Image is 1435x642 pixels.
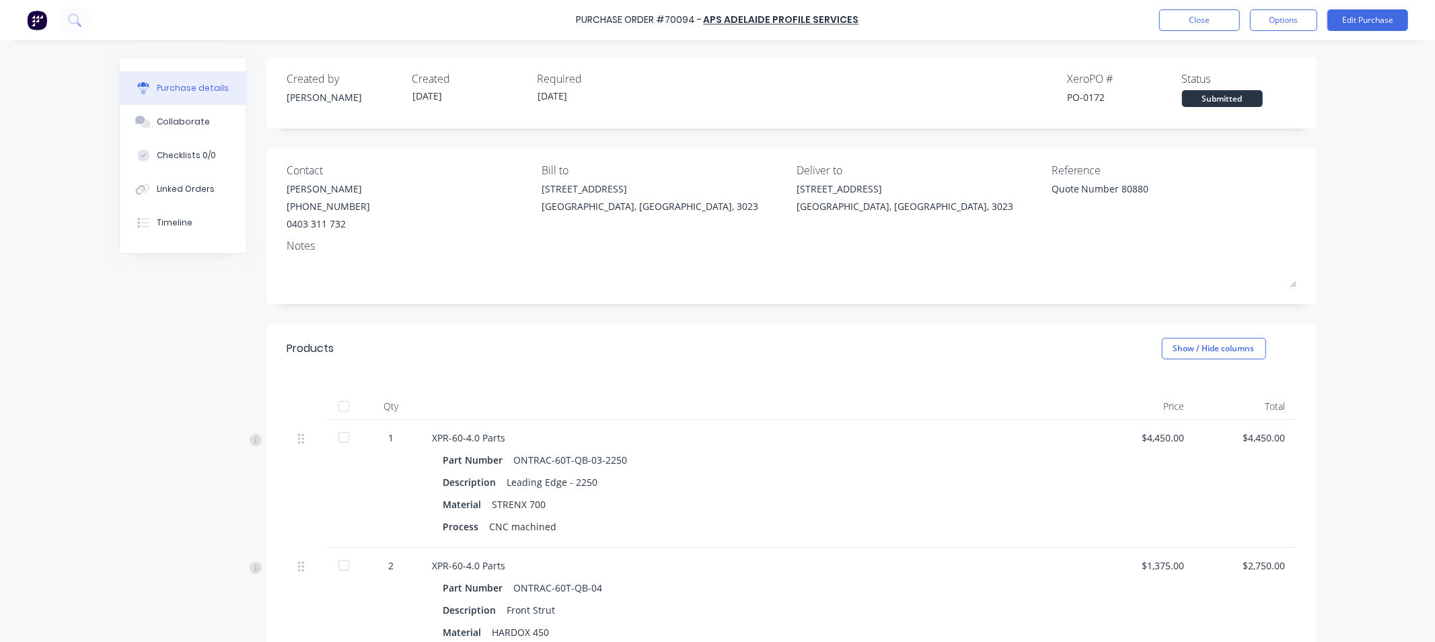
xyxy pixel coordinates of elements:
[287,341,334,357] div: Products
[1052,182,1220,212] textarea: Quote Number 80880
[490,517,557,536] div: CNC machined
[542,182,758,196] div: [STREET_ADDRESS]
[443,517,490,536] div: Process
[372,559,411,573] div: 2
[443,450,514,470] div: Part Number
[443,578,514,598] div: Part Number
[1182,71,1296,87] div: Status
[542,199,758,213] div: [GEOGRAPHIC_DATA], [GEOGRAPHIC_DATA], 3023
[120,206,246,240] button: Timeline
[287,199,371,213] div: [PHONE_NUMBER]
[514,450,628,470] div: ONTRAC-60T-QB-03-2250
[443,472,507,492] div: Description
[538,71,652,87] div: Required
[514,578,603,598] div: ONTRAC-60T-QB-04
[372,431,411,445] div: 1
[120,172,246,206] button: Linked Orders
[287,182,371,196] div: [PERSON_NAME]
[1195,393,1296,420] div: Total
[27,10,47,30] img: Factory
[287,238,1296,254] div: Notes
[120,139,246,172] button: Checklists 0/0
[1052,162,1296,178] div: Reference
[507,472,598,492] div: Leading Edge - 2250
[157,116,210,128] div: Collaborate
[1159,9,1240,31] button: Close
[704,13,859,27] a: APS Adelaide Profile Services
[577,13,702,28] div: Purchase Order #70094 -
[157,217,192,229] div: Timeline
[1105,559,1185,573] div: $1,375.00
[1182,90,1263,107] div: Submitted
[1095,393,1195,420] div: Price
[287,217,371,231] div: 0403 311 732
[797,199,1013,213] div: [GEOGRAPHIC_DATA], [GEOGRAPHIC_DATA], 3023
[542,162,786,178] div: Bill to
[797,182,1013,196] div: [STREET_ADDRESS]
[433,431,1084,445] div: XPR-60-4.0 Parts
[492,622,550,642] div: HARDOX 450
[157,183,215,195] div: Linked Orders
[1206,431,1286,445] div: $4,450.00
[120,71,246,105] button: Purchase details
[492,495,546,514] div: STRENX 700
[1162,338,1266,359] button: Show / Hide columns
[1250,9,1317,31] button: Options
[797,162,1041,178] div: Deliver to
[120,105,246,139] button: Collaborate
[433,559,1084,573] div: XPR-60-4.0 Parts
[361,393,422,420] div: Qty
[157,149,216,162] div: Checklists 0/0
[443,600,507,620] div: Description
[287,90,402,104] div: [PERSON_NAME]
[157,82,229,94] div: Purchase details
[1068,71,1182,87] div: Xero PO #
[1105,431,1185,445] div: $4,450.00
[1068,90,1182,104] div: PO-0172
[412,71,527,87] div: Created
[1206,559,1286,573] div: $2,750.00
[443,495,492,514] div: Material
[1327,9,1408,31] button: Edit Purchase
[443,622,492,642] div: Material
[507,600,556,620] div: Front Strut
[287,162,532,178] div: Contact
[287,71,402,87] div: Created by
